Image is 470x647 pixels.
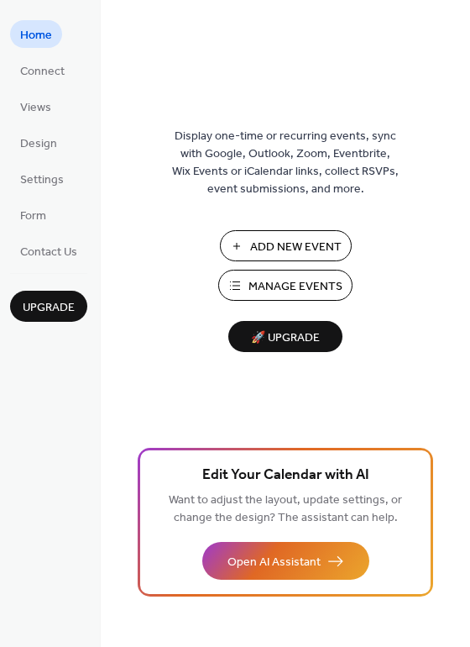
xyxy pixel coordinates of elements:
[20,27,52,45] span: Home
[202,464,369,487] span: Edit Your Calendar with AI
[23,299,75,317] span: Upgrade
[20,171,64,189] span: Settings
[10,129,67,156] a: Design
[20,135,57,153] span: Design
[218,270,352,301] button: Manage Events
[227,554,321,571] span: Open AI Assistant
[238,327,332,350] span: 🚀 Upgrade
[172,128,399,198] span: Display one-time or recurring events, sync with Google, Outlook, Zoom, Eventbrite, Wix Events or ...
[10,237,87,265] a: Contact Us
[20,244,77,261] span: Contact Us
[20,63,65,81] span: Connect
[10,92,61,120] a: Views
[10,20,62,48] a: Home
[169,489,402,529] span: Want to adjust the layout, update settings, or change the design? The assistant can help.
[248,278,342,296] span: Manage Events
[10,291,87,322] button: Upgrade
[20,208,46,225] span: Form
[202,542,369,580] button: Open AI Assistant
[10,201,56,229] a: Form
[20,99,51,117] span: Views
[250,239,342,256] span: Add New Event
[10,56,75,84] a: Connect
[220,230,352,261] button: Add New Event
[228,321,342,352] button: 🚀 Upgrade
[10,165,74,192] a: Settings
